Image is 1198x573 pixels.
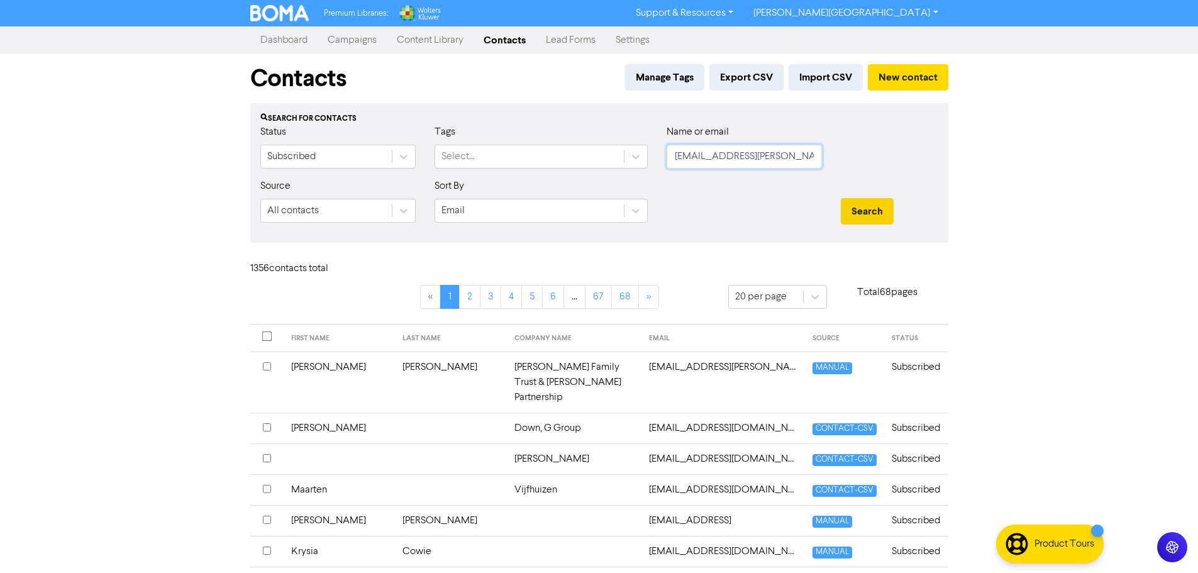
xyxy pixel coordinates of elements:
td: 4flashas@gmail.con [641,505,805,536]
th: STATUS [884,325,948,352]
th: COMPANY NAME [507,325,641,352]
td: 1greg.down@gmail.com [641,413,805,443]
span: CONTACT-CSV [813,423,877,435]
a: Page 67 [585,285,612,309]
span: CONTACT-CSV [813,485,877,497]
td: 12ward.elizabeth@gmail.com [641,352,805,413]
span: MANUAL [813,516,852,528]
td: [PERSON_NAME] [284,352,395,413]
td: Subscribed [884,505,948,536]
td: Subscribed [884,474,948,505]
a: Lead Forms [536,28,606,53]
a: » [638,285,659,309]
td: Subscribed [884,352,948,413]
td: [PERSON_NAME] [507,443,641,474]
label: Name or email [667,125,729,140]
td: Subscribed [884,443,948,474]
h1: Contacts [250,64,347,93]
td: Krysia [284,536,395,567]
a: Page 1 is your current page [440,285,460,309]
a: Page 68 [611,285,639,309]
td: 4krysiak@gmail.com [641,536,805,567]
button: Manage Tags [625,64,704,91]
a: Campaigns [318,28,387,53]
td: 31carlylest@xtra.co.nz [641,443,805,474]
td: Vijfhuizen [507,474,641,505]
h6: 1356 contact s total [250,263,351,275]
td: Subscribed [884,413,948,443]
a: Dashboard [250,28,318,53]
label: Tags [435,125,455,140]
td: [PERSON_NAME] Family Trust & [PERSON_NAME] Partnership [507,352,641,413]
a: Contacts [474,28,536,53]
label: Source [260,179,291,194]
span: Premium Libraries: [324,9,388,18]
td: [PERSON_NAME] [284,413,395,443]
th: FIRST NAME [284,325,395,352]
div: Email [441,203,465,218]
a: Page 2 [459,285,480,309]
a: [PERSON_NAME][GEOGRAPHIC_DATA] [743,3,948,23]
label: Sort By [435,179,464,194]
th: LAST NAME [395,325,507,352]
span: CONTACT-CSV [813,454,877,466]
td: Subscribed [884,536,948,567]
img: BOMA Logo [250,5,309,21]
button: Import CSV [789,64,863,91]
img: Wolters Kluwer [398,5,441,21]
td: Cowie [395,536,507,567]
div: Subscribed [267,149,316,164]
div: Select... [441,149,475,164]
td: Down, G Group [507,413,641,443]
div: Search for contacts [260,113,938,125]
div: 20 per page [735,289,787,304]
th: SOURCE [805,325,884,352]
label: Status [260,125,286,140]
a: Page 4 [501,285,522,309]
td: [PERSON_NAME] [284,505,395,536]
td: [PERSON_NAME] [395,505,507,536]
td: 36queens@gmail.com [641,474,805,505]
button: Search [841,198,894,225]
div: All contacts [267,203,319,218]
a: Settings [606,28,660,53]
th: EMAIL [641,325,805,352]
a: Page 3 [480,285,501,309]
iframe: Chat Widget [1135,513,1198,573]
span: MANUAL [813,362,852,374]
button: Export CSV [709,64,784,91]
button: New contact [868,64,948,91]
a: Page 6 [542,285,564,309]
p: Total 68 pages [827,285,948,300]
a: Page 5 [521,285,543,309]
td: Maarten [284,474,395,505]
td: [PERSON_NAME] [395,352,507,413]
a: Support & Resources [626,3,743,23]
span: MANUAL [813,547,852,559]
a: Content Library [387,28,474,53]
